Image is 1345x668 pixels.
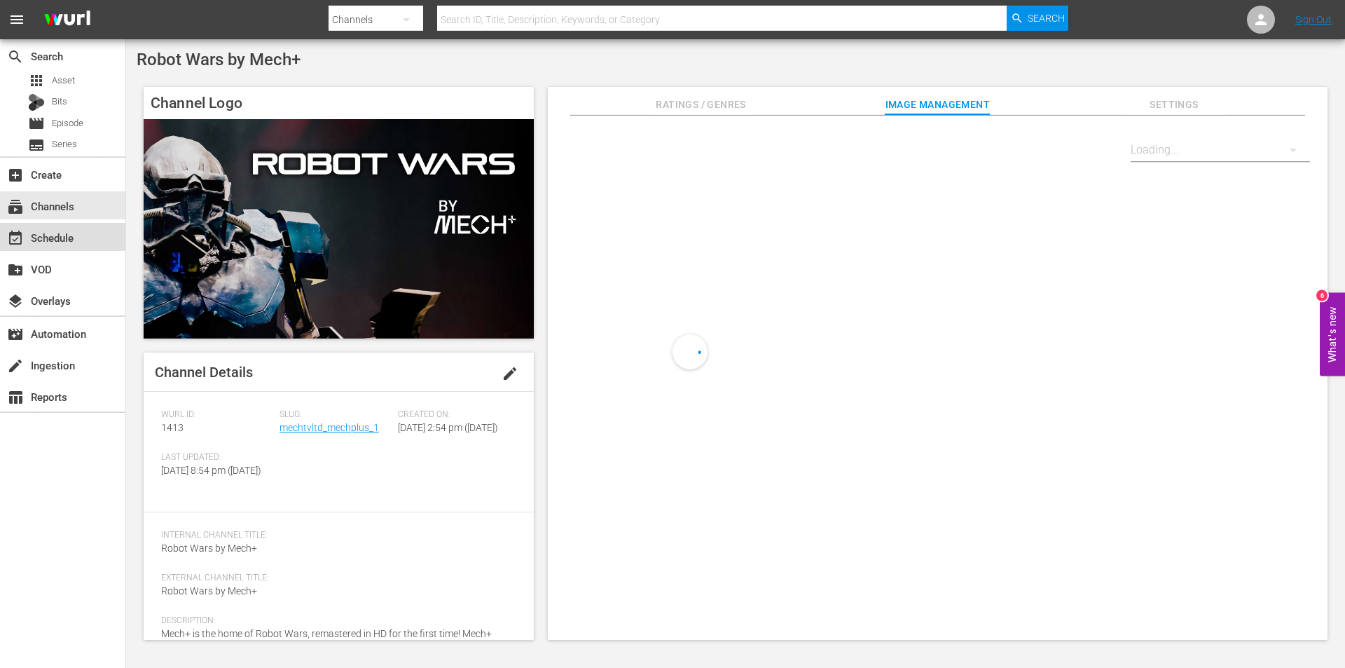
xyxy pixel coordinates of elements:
[1028,6,1065,31] span: Search
[398,409,509,421] span: Created On:
[1320,292,1345,376] button: Open Feedback Widget
[7,48,24,65] span: Search
[161,530,509,541] span: Internal Channel Title:
[7,293,24,310] span: Overlays
[52,74,75,88] span: Asset
[52,116,83,130] span: Episode
[493,357,527,390] button: edit
[34,4,101,36] img: ans4CAIJ8jUAAAAAAAAAAAAAAAAAAAAAAAAgQb4GAAAAAAAAAAAAAAAAAAAAAAAAJMjXAAAAAAAAAAAAAAAAAAAAAAAAgAT5G...
[8,11,25,28] span: menu
[7,326,24,343] span: Automation
[144,87,534,119] h4: Channel Logo
[161,465,261,476] span: [DATE] 8:54 pm ([DATE])
[398,422,498,433] span: [DATE] 2:54 pm ([DATE])
[161,452,273,463] span: Last Updated:
[885,96,990,114] span: Image Management
[52,137,77,151] span: Series
[28,115,45,132] span: Episode
[28,72,45,89] span: Asset
[7,357,24,374] span: Ingestion
[7,167,24,184] span: Create
[161,422,184,433] span: 1413
[155,364,253,381] span: Channel Details
[161,409,273,421] span: Wurl ID:
[280,409,391,421] span: Slug:
[280,422,379,433] a: mechtvltd_mechplus_1
[144,119,534,339] img: Robot Wars by Mech+
[7,198,24,215] span: Channels
[161,585,257,597] span: Robot Wars by Mech+
[28,94,45,111] div: Bits
[502,365,518,382] span: edit
[7,389,24,406] span: Reports
[52,95,67,109] span: Bits
[28,137,45,154] span: Series
[649,96,754,114] span: Ratings / Genres
[7,261,24,278] span: VOD
[1295,14,1332,25] a: Sign Out
[1122,96,1227,114] span: Settings
[1007,6,1068,31] button: Search
[1316,289,1327,301] div: 6
[7,230,24,247] span: Schedule
[137,50,301,69] span: Robot Wars by Mech+
[161,543,257,554] span: Robot Wars by Mech+
[161,573,509,584] span: External Channel Title:
[161,615,509,627] span: Description:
